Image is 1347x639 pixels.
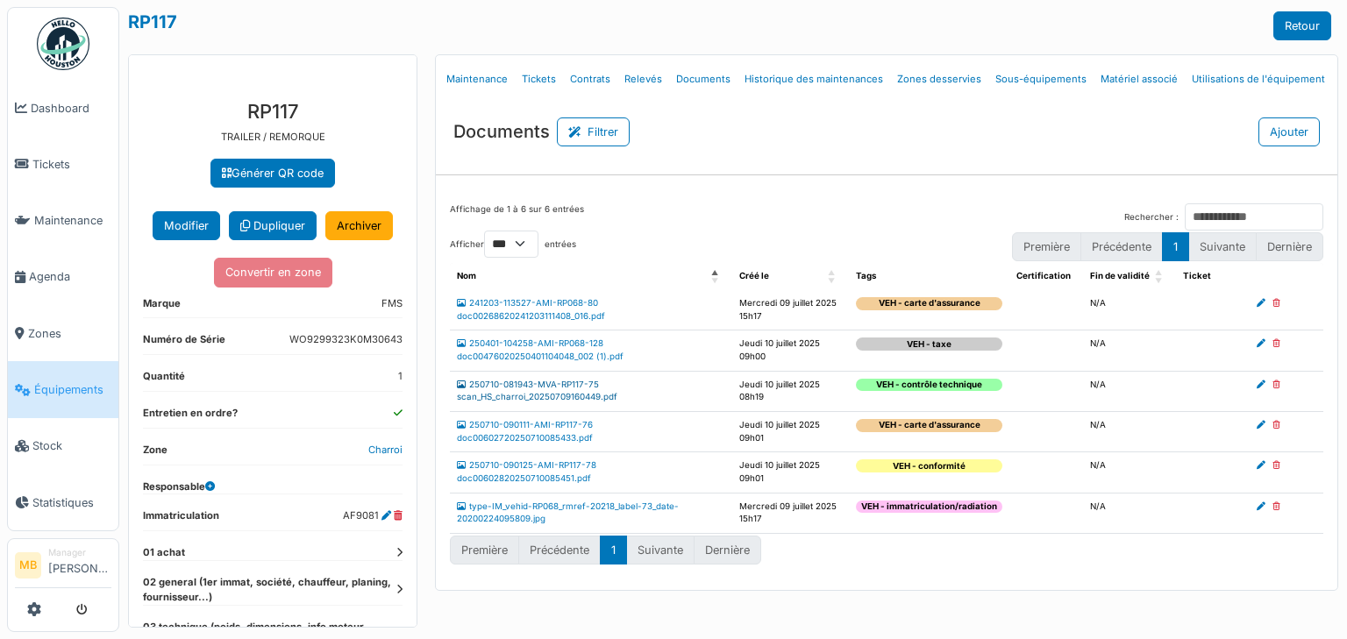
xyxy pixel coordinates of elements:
[617,59,669,100] a: Relevés
[1185,59,1332,100] a: Utilisations de l'équipement
[15,552,41,579] li: MB
[143,545,403,560] dt: 01 achat
[457,501,679,524] a: type-IM_vehid-RP068_rmref-20218_label-73_date-20200224095809.jpg
[32,156,111,173] span: Tickets
[732,290,849,330] td: Mercredi 09 juillet 2025 15h17
[8,361,118,417] a: Équipements
[1083,452,1176,493] td: N/A
[856,459,1002,472] div: VEH - conformité
[8,80,118,136] a: Dashboard
[457,338,624,361] a: 250401-104258-AMI-RP068-128 doc00476020250401104048_002 (1).pdf
[32,494,111,511] span: Statistiques
[48,546,111,559] div: Manager
[856,271,876,280] span: Tags
[457,271,476,280] span: Nom
[325,211,393,240] a: Archiver
[153,211,220,240] button: Modifier
[143,406,238,428] dt: Entretien en ordre?
[450,203,584,231] div: Affichage de 1 à 6 sur 6 entrées
[1273,11,1331,40] a: Retour
[669,59,738,100] a: Documents
[143,332,225,354] dt: Numéro de Série
[143,130,403,145] p: TRAILER / REMORQUE
[828,263,838,290] span: Créé le: Activate to sort
[557,117,630,146] button: Filtrer
[563,59,617,100] a: Contrats
[8,193,118,249] a: Maintenance
[143,443,167,465] dt: Zone
[856,419,1002,432] div: VEH - carte d'assurance
[8,418,118,474] a: Stock
[439,59,515,100] a: Maintenance
[28,325,111,342] span: Zones
[856,337,1002,351] div: VEH - taxe
[32,437,111,454] span: Stock
[1012,232,1323,261] nav: pagination
[890,59,988,100] a: Zones desservies
[398,369,403,384] dd: 1
[8,474,118,530] a: Statistiques
[1090,271,1150,280] span: Fin de validité
[711,263,722,290] span: Nom: Activate to invert sorting
[1155,263,1165,290] span: Fin de validité: Activate to sort
[732,493,849,533] td: Mercredi 09 juillet 2025 15h17
[8,249,118,305] a: Agenda
[450,231,576,258] label: Afficher entrées
[450,536,761,564] nav: pagination
[457,298,605,321] a: 241203-113527-AMI-RP068-80 doc00268620241203111408_016.pdf
[343,508,403,523] dd: AF9081
[143,369,185,391] dt: Quantité
[1083,330,1176,371] td: N/A
[1124,211,1179,224] label: Rechercher :
[732,371,849,411] td: Jeudi 10 juillet 2025 08h19
[732,411,849,451] td: Jeudi 10 juillet 2025 09h01
[1016,271,1071,280] span: Certification
[48,546,111,584] li: [PERSON_NAME]
[1183,271,1211,280] span: Ticket
[856,501,1002,514] div: VEH - immatriculation/radiation
[143,575,403,605] dt: 02 general (1er immat, société, chauffeur, planing, fournisseur...)
[1162,232,1189,261] button: 1
[37,18,89,70] img: Badge_color-CXgf-gQk.svg
[8,136,118,192] a: Tickets
[381,296,403,311] dd: FMS
[31,100,111,117] span: Dashboard
[484,231,538,258] select: Afficherentrées
[457,380,617,402] a: 250710-081943-MVA-RP117-75 scan_HS_charroi_20250709160449.pdf
[988,59,1094,100] a: Sous-équipements
[1094,59,1185,100] a: Matériel associé
[515,59,563,100] a: Tickets
[1083,371,1176,411] td: N/A
[15,546,111,588] a: MB Manager[PERSON_NAME]
[732,330,849,371] td: Jeudi 10 juillet 2025 09h00
[143,296,181,318] dt: Marque
[1083,493,1176,533] td: N/A
[143,479,215,494] dt: Responsable
[210,159,335,188] a: Générer QR code
[1258,117,1320,146] button: Ajouter
[229,211,317,240] a: Dupliquer
[29,268,111,285] span: Agenda
[738,59,890,100] a: Historique des maintenances
[368,444,403,456] a: Charroi
[8,305,118,361] a: Zones
[457,420,593,443] a: 250710-090111-AMI-RP117-76 doc00602720250710085433.pdf
[34,212,111,229] span: Maintenance
[453,121,550,142] h3: Documents
[1083,411,1176,451] td: N/A
[732,452,849,493] td: Jeudi 10 juillet 2025 09h01
[856,297,1002,310] div: VEH - carte d'assurance
[34,381,111,398] span: Équipements
[1083,290,1176,330] td: N/A
[739,271,769,280] span: Créé le
[600,536,627,564] button: 1
[128,11,177,32] a: RP117
[143,508,219,530] dt: Immatriculation
[289,332,403,347] dd: WO9299323K0M30643
[143,100,403,123] h3: RP117
[457,460,596,483] a: 250710-090125-AMI-RP117-78 doc00602820250710085451.pdf
[856,379,1002,392] div: VEH - contrôle technique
